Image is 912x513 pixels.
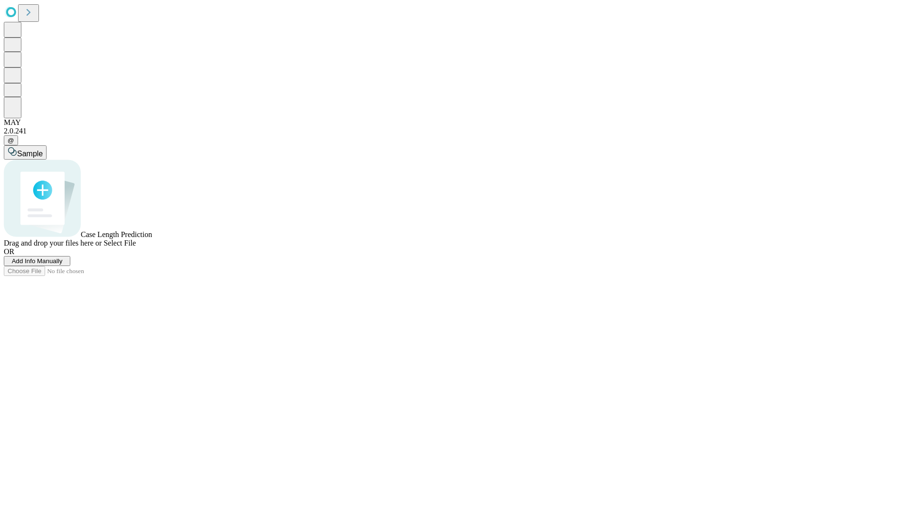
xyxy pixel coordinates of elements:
div: MAY [4,118,908,127]
button: Add Info Manually [4,256,70,266]
span: Case Length Prediction [81,230,152,238]
div: 2.0.241 [4,127,908,135]
button: Sample [4,145,47,160]
span: OR [4,247,14,256]
span: Drag and drop your files here or [4,239,102,247]
span: Add Info Manually [12,257,63,265]
button: @ [4,135,18,145]
span: Sample [17,150,43,158]
span: Select File [104,239,136,247]
span: @ [8,137,14,144]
